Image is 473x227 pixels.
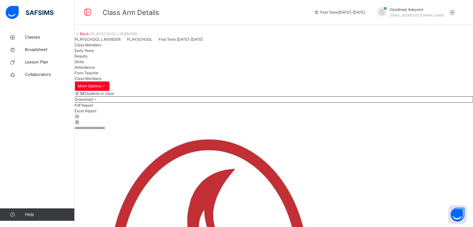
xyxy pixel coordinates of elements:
span: Form Teacher [75,71,99,75]
span: First Term [DATE]-[DATE] [159,37,203,42]
img: safsims [6,6,53,19]
div: OyedimejiAdeyemi [371,7,458,18]
span: More Options [78,83,106,89]
span: Class Members [75,43,101,47]
span: Skills [75,59,84,64]
span: session/term information [314,10,365,15]
span: Early Years [75,48,94,53]
span: Collaborators [25,72,75,78]
span: PLAYSCHOOL [127,37,152,42]
span: Results [75,54,87,58]
span: PLAYSCHOOL LAVENDER [75,37,121,42]
a: Back [80,31,89,36]
span: [EMAIL_ADDRESS][DOMAIN_NAME] [390,13,445,17]
b: 12 [80,91,84,96]
li: dropdown-list-item-null-1 [75,108,473,114]
li: dropdown-list-item-null-0 [75,103,473,108]
span: / PLAYSCHOOL LAVENDER [89,31,137,36]
span: Class Arm Details [103,8,159,16]
span: Download [75,97,93,102]
span: Class Members [75,76,101,81]
span: Help [25,211,74,218]
span: Classes [25,34,75,40]
button: Open asap [448,205,467,224]
span: Broadsheet [25,47,75,53]
span: Attendance [75,65,95,70]
span: Oyedimeji Adeyemi [390,7,445,12]
span: Students in class [80,91,114,96]
span: Lesson Plan [25,59,75,65]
